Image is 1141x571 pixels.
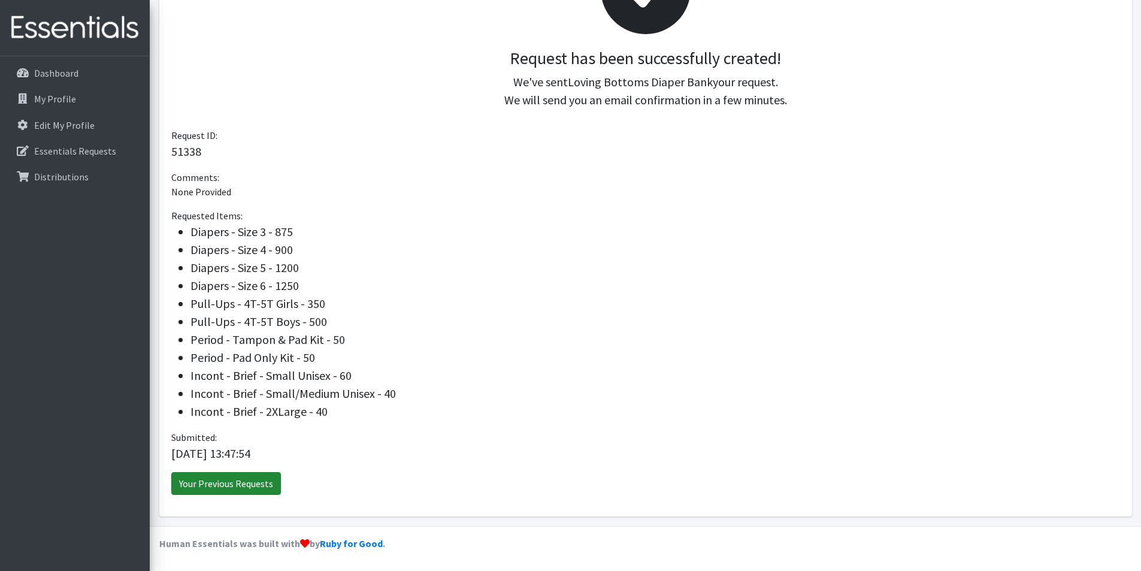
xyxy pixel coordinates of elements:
a: Dashboard [5,61,145,85]
li: Diapers - Size 4 - 900 [190,241,1120,259]
li: Incont - Brief - 2XLarge - 40 [190,403,1120,421]
span: Submitted: [171,431,217,443]
a: My Profile [5,87,145,111]
p: Distributions [34,171,89,183]
li: Period - Pad Only Kit - 50 [190,349,1120,367]
p: [DATE] 13:47:54 [171,445,1120,463]
li: Incont - Brief - Small/Medium Unisex - 40 [190,385,1120,403]
span: Request ID: [171,129,217,141]
a: Distributions [5,165,145,189]
li: Diapers - Size 5 - 1200 [190,259,1120,277]
p: Edit My Profile [34,119,95,131]
span: Loving Bottoms Diaper Bank [568,74,713,89]
span: None Provided [171,186,231,198]
p: 51338 [171,143,1120,161]
li: Diapers - Size 6 - 1250 [190,277,1120,295]
a: Edit My Profile [5,113,145,137]
a: Your Previous Requests [171,472,281,495]
li: Diapers - Size 3 - 875 [190,223,1120,241]
h3: Request has been successfully created! [181,49,1110,69]
li: Incont - Brief - Small Unisex - 60 [190,367,1120,385]
span: Requested Items: [171,210,243,222]
li: Pull-Ups - 4T-5T Boys - 500 [190,313,1120,331]
li: Pull-Ups - 4T-5T Girls - 350 [190,295,1120,313]
span: Comments: [171,171,219,183]
li: Period - Tampon & Pad Kit - 50 [190,331,1120,349]
p: Essentials Requests [34,145,116,157]
a: Essentials Requests [5,139,145,163]
p: Dashboard [34,67,78,79]
p: My Profile [34,93,76,105]
img: HumanEssentials [5,8,145,48]
strong: Human Essentials was built with by . [159,537,385,549]
a: Ruby for Good [320,537,383,549]
p: We've sent your request. We will send you an email confirmation in a few minutes. [181,73,1110,109]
